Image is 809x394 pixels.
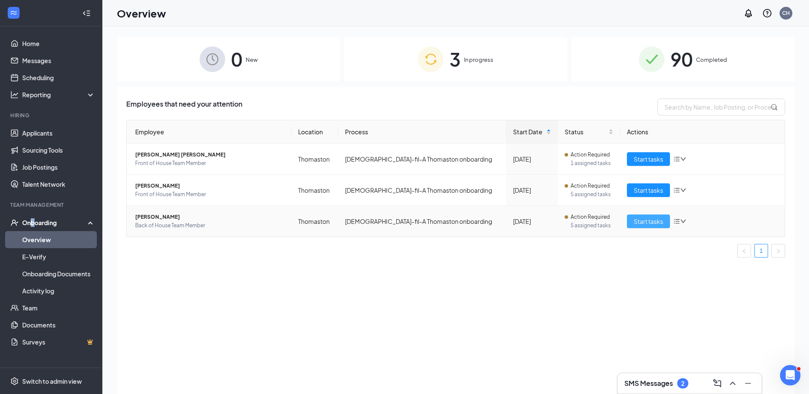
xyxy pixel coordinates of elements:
[620,120,785,144] th: Actions
[627,214,670,228] button: Start tasks
[673,187,680,194] span: bars
[571,213,610,221] span: Action Required
[513,127,545,136] span: Start Date
[10,377,19,385] svg: Settings
[771,244,785,258] button: right
[9,9,18,17] svg: WorkstreamLogo
[22,218,88,227] div: Onboarding
[571,159,613,168] span: 1 assigned tasks
[22,125,95,142] a: Applicants
[135,159,284,168] span: Front of House Team Member
[710,377,724,390] button: ComposeMessage
[338,206,506,237] td: [DEMOGRAPHIC_DATA]-fil-A Thomaston onboarding
[10,90,19,99] svg: Analysis
[22,248,95,265] a: E-Verify
[22,377,82,385] div: Switch to admin view
[82,9,91,17] svg: Collapse
[782,9,790,17] div: CH
[22,176,95,193] a: Talent Network
[22,69,95,86] a: Scheduling
[728,378,738,388] svg: ChevronUp
[338,144,506,175] td: [DEMOGRAPHIC_DATA]-fil-A Thomaston onboarding
[742,249,747,254] span: left
[571,221,613,230] span: 5 assigned tasks
[634,154,663,164] span: Start tasks
[291,206,339,237] td: Thomaston
[780,365,800,385] iframe: Intercom live chat
[762,8,772,18] svg: QuestionInfo
[135,213,284,221] span: [PERSON_NAME]
[22,52,95,69] a: Messages
[231,44,242,74] span: 0
[135,221,284,230] span: Back of House Team Member
[291,144,339,175] td: Thomaston
[743,378,753,388] svg: Minimize
[737,244,751,258] button: left
[22,333,95,351] a: SurveysCrown
[565,127,607,136] span: Status
[10,218,19,227] svg: UserCheck
[634,217,663,226] span: Start tasks
[571,151,610,159] span: Action Required
[22,231,95,248] a: Overview
[22,282,95,299] a: Activity log
[117,6,166,20] h1: Overview
[571,182,610,190] span: Action Required
[135,190,284,199] span: Front of House Team Member
[673,218,680,225] span: bars
[680,187,686,193] span: down
[513,154,551,164] div: [DATE]
[135,151,284,159] span: [PERSON_NAME] [PERSON_NAME]
[673,156,680,162] span: bars
[338,175,506,206] td: [DEMOGRAPHIC_DATA]-fil-A Thomaston onboarding
[464,55,493,64] span: In progress
[771,244,785,258] li: Next Page
[291,120,339,144] th: Location
[634,185,663,195] span: Start tasks
[776,249,781,254] span: right
[22,142,95,159] a: Sourcing Tools
[737,244,751,258] li: Previous Page
[741,377,755,390] button: Minimize
[22,90,96,99] div: Reporting
[558,120,620,144] th: Status
[338,120,506,144] th: Process
[712,378,722,388] svg: ComposeMessage
[135,182,284,190] span: [PERSON_NAME]
[22,299,95,316] a: Team
[246,55,258,64] span: New
[657,98,785,116] input: Search by Name, Job Posting, or Process
[743,8,754,18] svg: Notifications
[10,112,93,119] div: Hiring
[22,265,95,282] a: Onboarding Documents
[680,218,686,224] span: down
[571,190,613,199] span: 5 assigned tasks
[624,379,673,388] h3: SMS Messages
[22,159,95,176] a: Job Postings
[513,185,551,195] div: [DATE]
[670,44,693,74] span: 90
[291,175,339,206] td: Thomaston
[755,244,768,257] a: 1
[10,201,93,209] div: Team Management
[680,156,686,162] span: down
[513,217,551,226] div: [DATE]
[127,120,291,144] th: Employee
[22,35,95,52] a: Home
[681,380,684,387] div: 2
[22,316,95,333] a: Documents
[627,183,670,197] button: Start tasks
[126,98,242,116] span: Employees that need your attention
[449,44,461,74] span: 3
[627,152,670,166] button: Start tasks
[754,244,768,258] li: 1
[726,377,739,390] button: ChevronUp
[696,55,727,64] span: Completed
